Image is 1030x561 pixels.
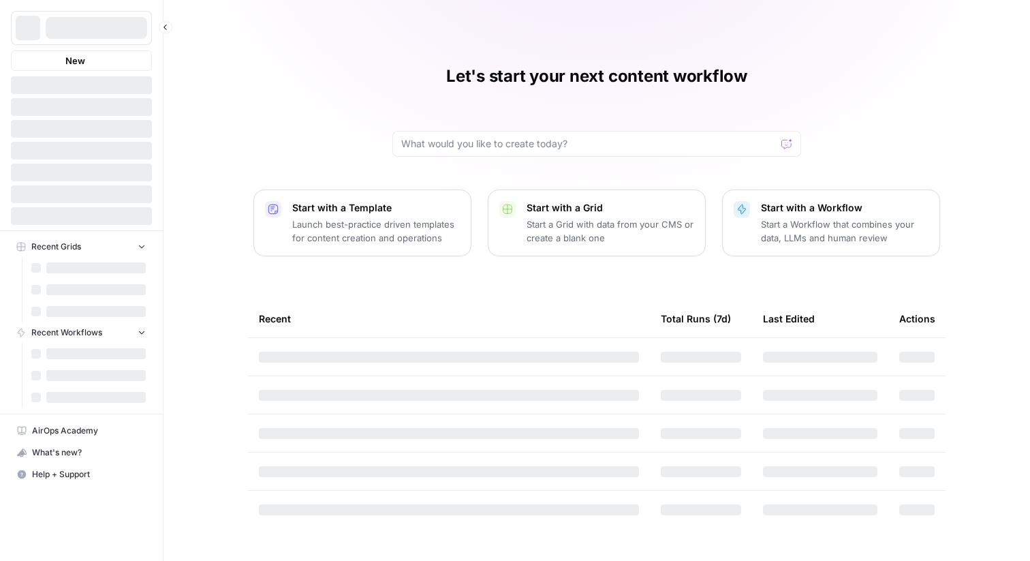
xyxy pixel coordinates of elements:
a: AirOps Academy [11,420,152,442]
div: Recent [259,300,639,337]
button: New [11,50,152,71]
div: What's new? [12,442,151,463]
button: Start with a GridStart a Grid with data from your CMS or create a blank one [488,189,706,256]
button: Start with a TemplateLaunch best-practice driven templates for content creation and operations [253,189,471,256]
p: Start a Grid with data from your CMS or create a blank one [527,217,694,245]
div: Actions [899,300,935,337]
span: Help + Support [32,468,146,481]
button: Start with a WorkflowStart a Workflow that combines your data, LLMs and human review [722,189,940,256]
div: Total Runs (7d) [661,300,731,337]
p: Start with a Template [292,201,460,215]
button: Help + Support [11,464,152,485]
p: Start a Workflow that combines your data, LLMs and human review [761,217,928,245]
button: Recent Workflows [11,322,152,343]
p: Launch best-practice driven templates for content creation and operations [292,217,460,245]
div: Last Edited [763,300,815,337]
p: Start with a Workflow [761,201,928,215]
span: AirOps Academy [32,425,146,437]
button: Recent Grids [11,237,152,257]
span: Recent Workflows [31,327,102,339]
span: Recent Grids [31,241,81,253]
span: New [65,54,85,67]
input: What would you like to create today? [401,137,776,151]
button: What's new? [11,442,152,464]
p: Start with a Grid [527,201,694,215]
h1: Let's start your next content workflow [446,65,747,87]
